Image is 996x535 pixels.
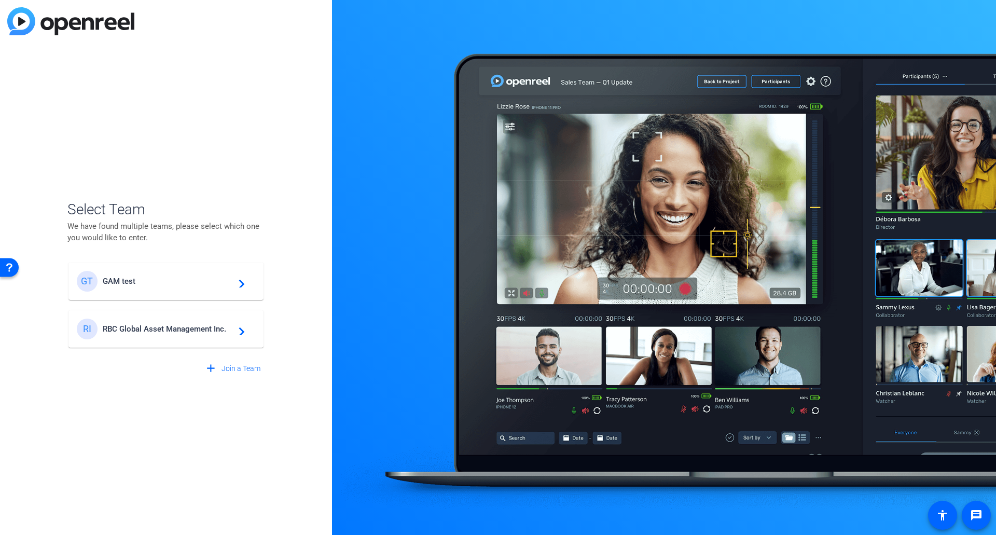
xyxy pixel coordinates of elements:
[232,275,245,287] mat-icon: navigate_next
[103,277,232,286] span: GAM test
[67,199,265,221] span: Select Team
[204,362,217,375] mat-icon: add
[77,319,98,339] div: RI
[103,324,232,334] span: RBC Global Asset Management Inc.
[77,271,98,292] div: GT
[222,363,260,374] span: Join a Team
[232,323,245,335] mat-icon: navigate_next
[7,7,134,35] img: blue-gradient.svg
[970,509,983,522] mat-icon: message
[67,221,265,243] p: We have found multiple teams, please select which one you would like to enter.
[936,509,949,522] mat-icon: accessibility
[200,359,265,378] button: Join a Team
